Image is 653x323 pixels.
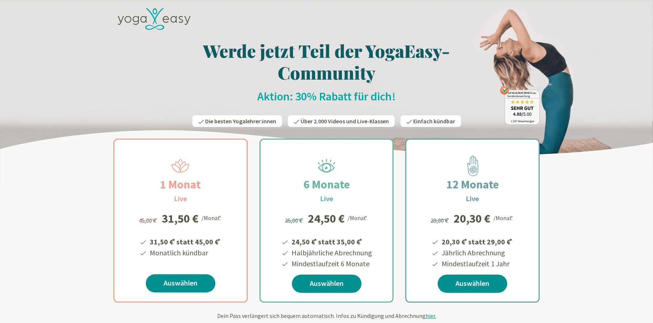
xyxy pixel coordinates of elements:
[466,193,479,204] h3: Live
[113,89,540,104] h2: Aktion: 30% Rabatt für dich!
[290,235,372,247] li: 24,50 € statt 35,00 €
[431,217,450,224] span: 29,00 €
[441,258,513,269] li: Mindestlaufzeit 1 Jahr
[149,235,222,247] li: 31,50 € statt 45,00 €
[308,213,345,224] div: 24,50 €
[320,193,333,204] h3: Live
[286,176,367,193] h2: 6 Monate
[454,213,490,224] div: 20,30 €
[142,176,218,193] h2: 1 Monat
[162,213,199,224] div: 31,50 €
[290,247,372,258] li: Halbjährliche Abrechnung
[429,176,516,193] h2: 12 Monate
[441,247,513,258] li: Jährlich Abrechnung
[139,217,158,224] span: 45,00 €
[290,258,372,269] li: Mindestlaufzeit 6 Monate
[500,86,540,125] img: ausgezeichnet_badge.png
[174,193,187,204] h3: Live
[348,213,368,222] div: /Monat
[438,275,507,293] a: Auswählen
[301,117,389,125] span: Über 2.000 Videos und Live-Klassen
[113,40,540,83] h1: Werde jetzt Teil der YogaEasy-Community
[146,274,215,292] a: Auswählen
[426,312,436,319] span: hier.
[285,217,304,224] span: 35,00 €
[205,117,276,125] span: Die besten Yogalehrer:innen
[413,117,455,125] span: Einfach kündbar
[441,235,513,247] li: 20,30 € statt 29,00 €
[202,213,222,222] div: /Monat
[292,275,361,293] a: Auswählen
[149,247,222,258] li: Monatlich kündbar
[493,213,514,222] div: /Monat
